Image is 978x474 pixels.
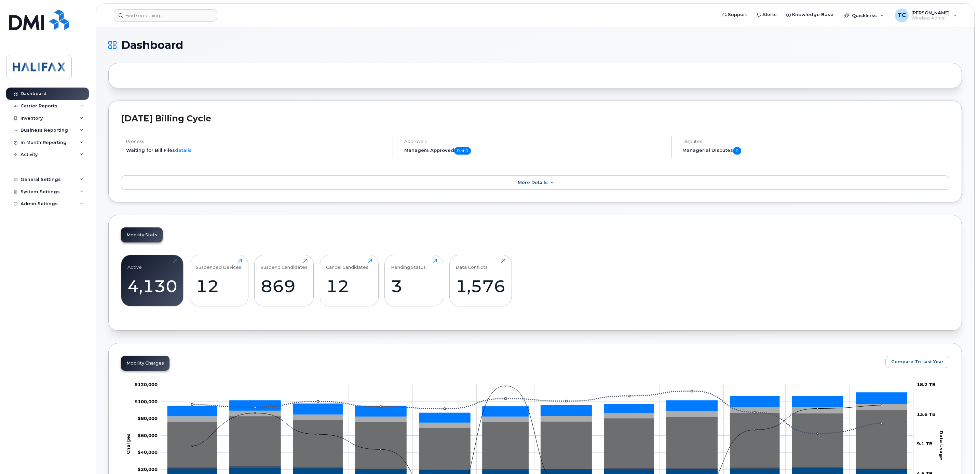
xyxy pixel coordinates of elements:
[135,399,158,404] g: $0
[261,259,308,302] a: Suspend Candidates869
[126,139,387,144] h4: Process
[138,466,158,472] g: $0
[135,399,158,404] tspan: $100,000
[167,410,907,470] g: Data
[167,393,907,422] g: HST
[917,382,936,387] tspan: 18.2 TB
[682,147,949,155] h5: Managerial Disputes
[138,450,158,455] g: $0
[891,358,943,365] span: Compare To Last Year
[138,416,158,421] tspan: $80,000
[518,180,548,185] span: More Details
[125,433,131,454] tspan: Charges
[126,147,387,154] li: Waiting for Bill Files
[456,276,505,296] div: 1,576
[456,259,488,270] div: Data Conflicts
[326,259,368,270] div: Cancel Candidates
[391,259,437,302] a: Pending Status3
[175,147,192,153] a: details
[127,259,177,302] a: Active4,130
[138,433,158,438] g: $0
[404,139,665,144] h4: Approvals
[939,431,944,460] tspan: Data Usage
[404,147,665,155] h5: Managers Approved
[127,259,142,270] div: Active
[261,276,308,296] div: 869
[127,276,177,296] div: 4,130
[261,259,308,270] div: Suspend Candidates
[454,147,471,155] span: 0 of 0
[885,356,949,368] button: Compare To Last Year
[196,259,241,270] div: Suspended Devices
[121,113,949,123] h2: [DATE] Billing Cycle
[196,276,242,296] div: 12
[326,276,372,296] div: 12
[135,382,158,387] g: $0
[138,433,158,438] tspan: $60,000
[391,276,437,296] div: 3
[138,416,158,421] g: $0
[138,466,158,472] tspan: $20,000
[135,382,158,387] tspan: $120,000
[733,147,741,155] span: 0
[121,40,183,50] span: Dashboard
[917,441,933,447] tspan: 9.1 TB
[138,450,158,455] tspan: $40,000
[167,466,907,470] g: Roaming
[948,444,973,469] iframe: Messenger Launcher
[326,259,372,302] a: Cancel Candidates12
[917,411,936,417] tspan: 13.6 TB
[196,259,242,302] a: Suspended Devices12
[456,259,505,302] a: Data Conflicts1,576
[391,259,426,270] div: Pending Status
[682,139,949,144] h4: Disputes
